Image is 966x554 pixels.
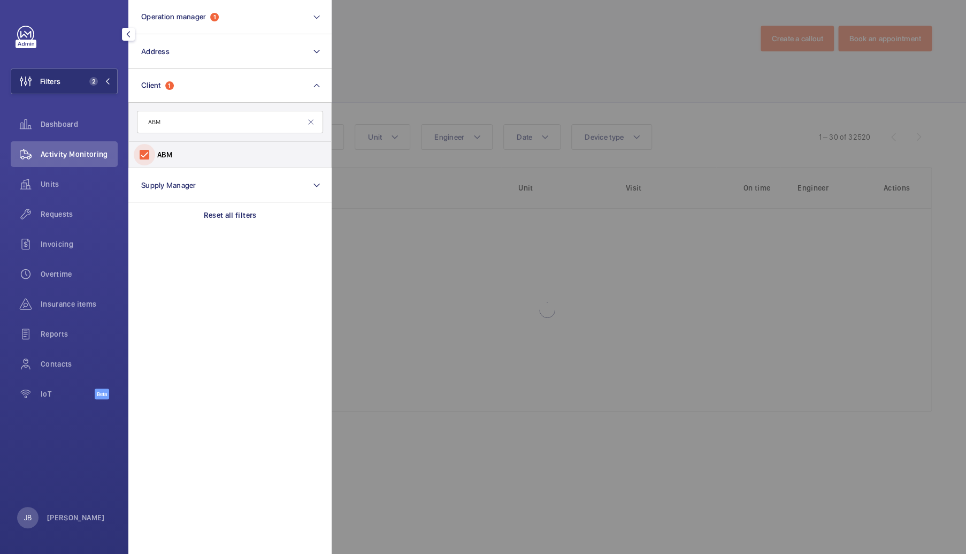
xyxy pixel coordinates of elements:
[41,269,118,279] span: Overtime
[41,329,118,339] span: Reports
[41,239,118,249] span: Invoicing
[41,119,118,130] span: Dashboard
[40,76,60,87] span: Filters
[41,359,118,369] span: Contacts
[47,512,105,523] p: [PERSON_NAME]
[41,389,95,399] span: IoT
[41,179,118,189] span: Units
[11,69,118,94] button: Filters2
[89,77,98,86] span: 2
[41,149,118,160] span: Activity Monitoring
[41,299,118,309] span: Insurance items
[41,209,118,219] span: Requests
[24,512,32,523] p: JB
[95,389,109,399] span: Beta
